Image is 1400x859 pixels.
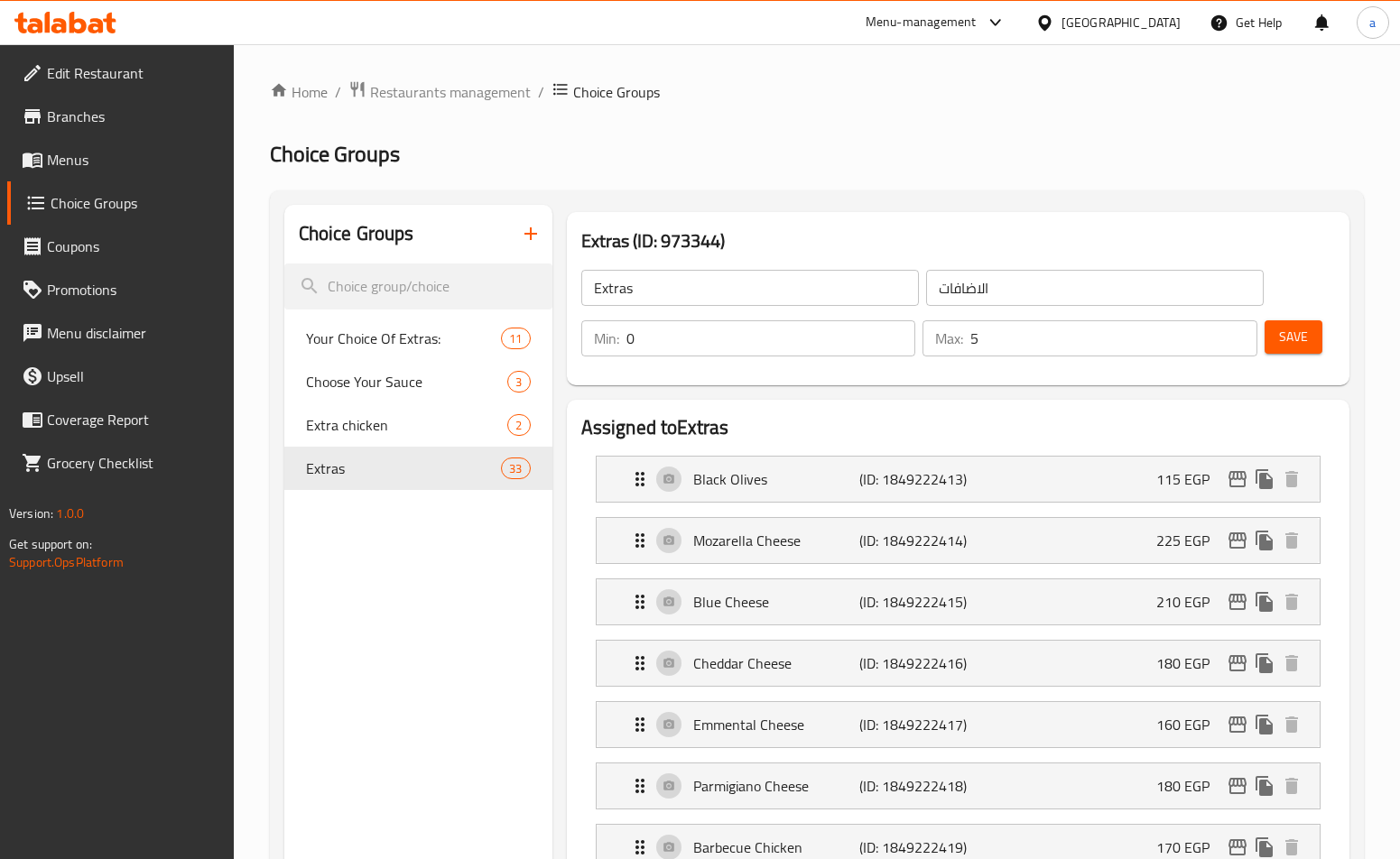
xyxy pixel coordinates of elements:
[370,81,531,103] span: Restaurants management
[501,328,530,349] div: Choices
[9,532,92,556] span: Get support on:
[7,138,234,181] a: Menus
[1224,650,1251,677] button: edit
[9,550,124,574] a: Support.OpsPlatform
[597,702,1320,747] div: Expand
[1278,650,1305,677] button: delete
[581,448,1335,510] li: Expand
[9,502,53,525] span: Version:
[581,755,1335,817] li: Expand
[7,95,234,138] a: Branches
[859,836,970,858] p: (ID: 1849222419)
[1265,320,1322,354] button: Save
[270,81,328,103] a: Home
[859,652,970,674] p: (ID: 1849222416)
[693,652,859,674] p: Cheddar Cheese
[56,502,84,525] span: 1.0.0
[693,468,859,490] p: Black Olives
[693,530,859,551] p: Mozarella Cheese
[1369,13,1376,32] span: a
[7,398,234,441] a: Coverage Report
[1278,711,1305,738] button: delete
[306,328,502,349] span: Your Choice Of Extras:
[581,571,1335,633] li: Expand
[1278,772,1305,799] button: delete
[581,633,1335,694] li: Expand
[859,775,970,797] p: (ID: 1849222418)
[597,641,1320,686] div: Expand
[1251,772,1278,799] button: duplicate
[693,591,859,613] p: Blue Cheese
[47,365,219,387] span: Upsell
[507,371,530,393] div: Choices
[1278,527,1305,554] button: delete
[594,328,619,349] p: Min:
[935,328,963,349] p: Max:
[693,775,859,797] p: Parmigiano Cheese
[1251,650,1278,677] button: duplicate
[1224,466,1251,493] button: edit
[859,530,970,551] p: (ID: 1849222414)
[1156,714,1224,735] p: 160 EGP
[284,360,552,403] div: Choose Your Sauce3
[284,263,552,309] input: search
[1156,652,1224,674] p: 180 EGP
[299,220,414,247] h2: Choice Groups
[47,62,219,84] span: Edit Restaurant
[1062,13,1181,32] div: [GEOGRAPHIC_DATA]
[693,714,859,735] p: Emmental Cheese
[47,322,219,344] span: Menu disclaimer
[7,441,234,485] a: Grocery Checklist
[1224,772,1251,799] button: edit
[693,836,859,858] p: Barbecue Chicken
[306,371,508,393] span: Choose Your Sauce
[1278,466,1305,493] button: delete
[859,468,970,490] p: (ID: 1849222413)
[1251,466,1278,493] button: duplicate
[1156,836,1224,858] p: 170 EGP
[7,311,234,355] a: Menu disclaimer
[538,81,544,103] li: /
[270,134,400,174] span: Choice Groups
[507,414,530,436] div: Choices
[597,763,1320,808] div: Expand
[1156,468,1224,490] p: 115 EGP
[508,417,529,434] span: 2
[47,452,219,474] span: Grocery Checklist
[859,591,970,613] p: (ID: 1849222415)
[51,192,219,214] span: Choice Groups
[1279,326,1308,348] span: Save
[1251,711,1278,738] button: duplicate
[47,149,219,171] span: Menus
[7,355,234,398] a: Upsell
[284,403,552,447] div: Extra chicken2
[284,447,552,490] div: Extras33
[306,457,502,479] span: Extras
[581,694,1335,755] li: Expand
[1224,588,1251,615] button: edit
[335,81,341,103] li: /
[47,409,219,430] span: Coverage Report
[1156,530,1224,551] p: 225 EGP
[597,579,1320,624] div: Expand
[284,317,552,360] div: Your Choice Of Extras:11
[1251,527,1278,554] button: duplicate
[597,518,1320,563] div: Expand
[47,279,219,300] span: Promotions
[47,106,219,127] span: Branches
[1224,527,1251,554] button: edit
[270,80,1364,104] nav: breadcrumb
[508,374,529,391] span: 3
[581,226,1335,255] h3: Extras (ID: 973344)
[597,457,1320,502] div: Expand
[581,510,1335,571] li: Expand
[7,51,234,95] a: Edit Restaurant
[7,181,234,225] a: Choice Groups
[501,457,530,479] div: Choices
[573,81,660,103] span: Choice Groups
[1156,775,1224,797] p: 180 EGP
[1278,588,1305,615] button: delete
[581,414,1335,441] h2: Assigned to Extras
[1251,588,1278,615] button: duplicate
[306,414,508,436] span: Extra chicken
